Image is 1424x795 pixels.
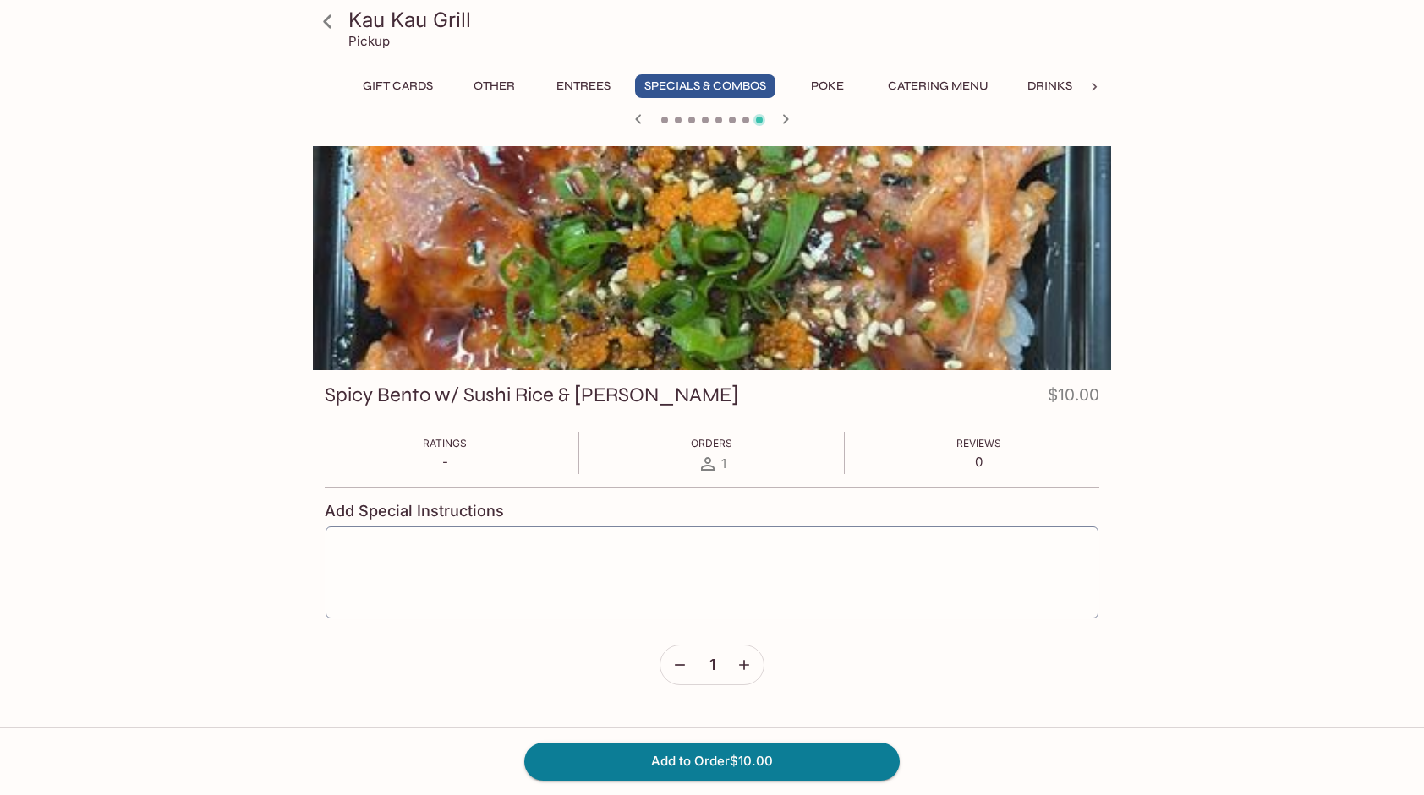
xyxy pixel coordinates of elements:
[545,74,622,98] button: Entrees
[635,74,775,98] button: Specials & Combos
[789,74,865,98] button: Poke
[348,7,1104,33] h3: Kau Kau Grill
[353,74,442,98] button: Gift Cards
[709,656,715,674] span: 1
[325,382,738,408] h3: Spicy Bento w/ Sushi Rice & [PERSON_NAME]
[1048,382,1099,415] h4: $10.00
[879,74,998,98] button: Catering Menu
[956,454,1001,470] p: 0
[691,437,732,449] span: Orders
[956,437,1001,449] span: Reviews
[325,502,1099,520] h4: Add Special Instructions
[423,454,467,470] p: -
[423,437,467,449] span: Ratings
[313,146,1111,370] div: Spicy Bento w/ Sushi Rice & Nori
[1011,74,1087,98] button: Drinks
[456,74,532,98] button: Other
[721,455,726,471] span: 1
[348,33,390,49] p: Pickup
[524,743,900,780] button: Add to Order$10.00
